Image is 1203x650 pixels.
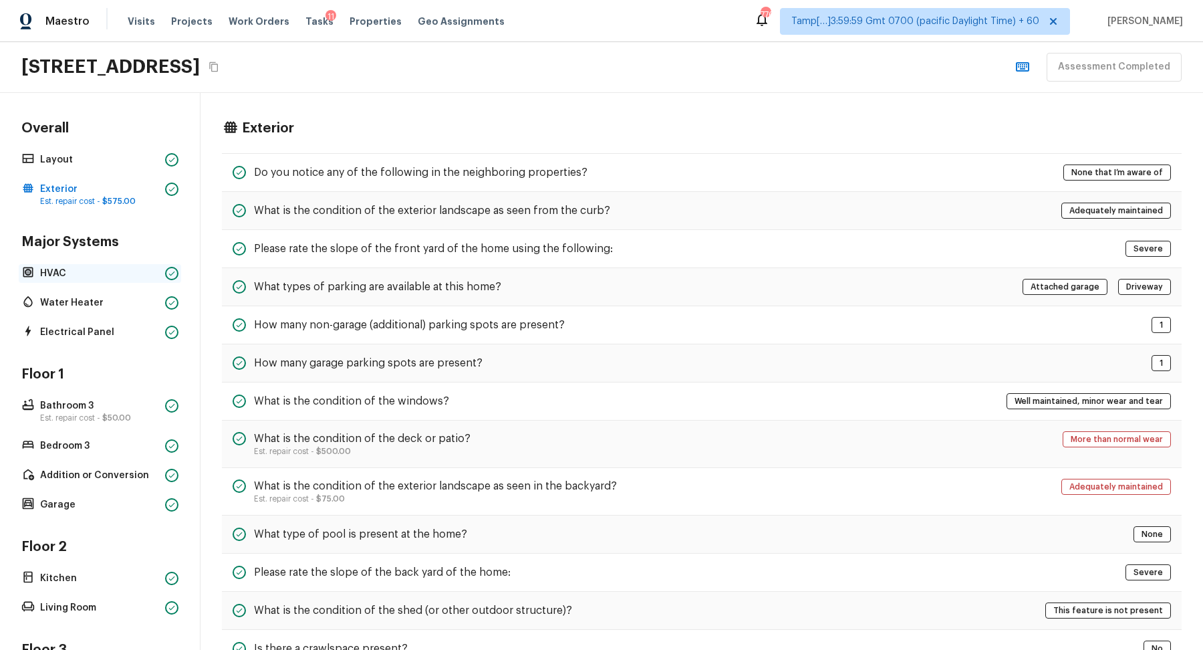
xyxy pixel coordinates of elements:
h5: How many garage parking spots are present? [254,356,483,370]
span: Geo Assignments [418,15,505,28]
h5: What is the condition of the windows? [254,394,449,409]
span: Well maintained, minor wear and tear [1010,395,1168,408]
span: 1 [1155,356,1168,370]
h4: Overall [19,120,181,140]
h5: Please rate the slope of the front yard of the home using the following: [254,241,613,256]
h5: What type of pool is present at the home? [254,527,467,542]
h5: Do you notice any of the following in the neighboring properties? [254,165,587,180]
span: More than normal wear [1066,433,1168,446]
span: None [1137,528,1168,541]
p: Est. repair cost - [40,413,160,423]
h5: What is the condition of the shed (or other outdoor structure)? [254,603,572,618]
p: HVAC [40,267,160,280]
h5: Please rate the slope of the back yard of the home: [254,565,511,580]
p: Layout [40,153,160,167]
span: 1 [1155,318,1168,332]
span: $75.00 [316,495,345,503]
span: $500.00 [316,447,351,455]
p: Water Heater [40,296,160,310]
p: Est. repair cost - [254,494,617,504]
span: $50.00 [102,414,131,422]
span: None that I’m aware of [1067,166,1168,179]
button: Copy Address [205,58,223,76]
span: Adequately maintained [1065,204,1168,217]
span: Visits [128,15,155,28]
p: Bathroom 3 [40,399,160,413]
span: [PERSON_NAME] [1102,15,1183,28]
span: Severe [1129,242,1168,255]
p: Kitchen [40,572,160,585]
h5: What is the condition of the exterior landscape as seen from the curb? [254,203,610,218]
span: Maestro [45,15,90,28]
h2: [STREET_ADDRESS] [21,55,200,79]
h5: What is the condition of the deck or patio? [254,431,471,446]
p: Bedroom 3 [40,439,160,453]
span: Tamp[…]3:59:59 Gmt 0700 (pacific Daylight Time) + 60 [791,15,1039,28]
p: Addition or Conversion [40,469,160,482]
span: Severe [1129,566,1168,579]
span: Properties [350,15,402,28]
h4: Floor 2 [19,538,181,558]
p: Est. repair cost - [254,446,471,457]
span: Projects [171,15,213,28]
span: $575.00 [102,197,136,205]
p: Living Room [40,601,160,615]
span: Attached garage [1026,280,1104,294]
h4: Floor 1 [19,366,181,386]
p: Garage [40,498,160,512]
div: 776 [761,8,770,21]
span: This feature is not present [1049,604,1168,617]
span: Adequately maintained [1065,480,1168,494]
div: 11 [325,10,336,23]
p: Electrical Panel [40,326,160,339]
h5: How many non-garage (additional) parking spots are present? [254,318,565,332]
span: Tasks [305,17,333,26]
h5: What types of parking are available at this home? [254,280,501,294]
span: Work Orders [229,15,289,28]
h4: Exterior [242,120,294,137]
span: Driveway [1121,280,1168,294]
p: Est. repair cost - [40,196,160,207]
h5: What is the condition of the exterior landscape as seen in the backyard? [254,479,617,494]
p: Exterior [40,183,160,196]
h4: Major Systems [19,233,181,253]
